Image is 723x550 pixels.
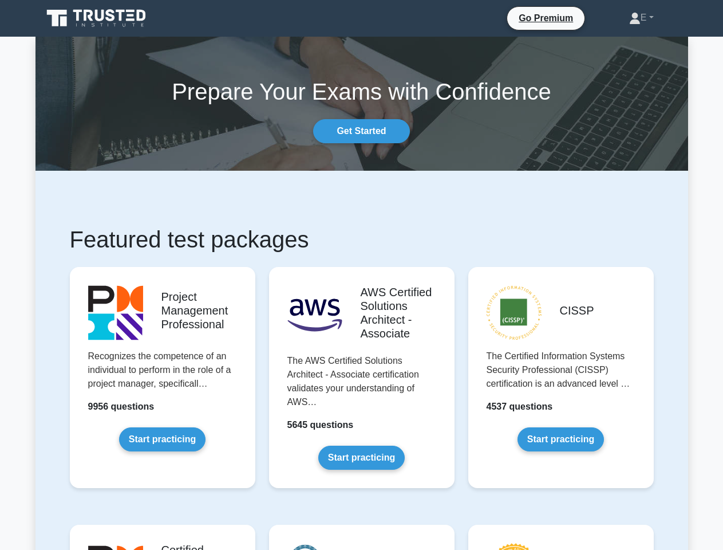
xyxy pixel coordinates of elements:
a: E [602,6,681,29]
a: Start practicing [119,427,206,451]
h1: Prepare Your Exams with Confidence [35,78,688,105]
a: Start practicing [517,427,604,451]
a: Go Premium [512,11,580,25]
a: Get Started [313,119,409,143]
a: Start practicing [318,446,405,470]
h1: Featured test packages [70,226,654,253]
